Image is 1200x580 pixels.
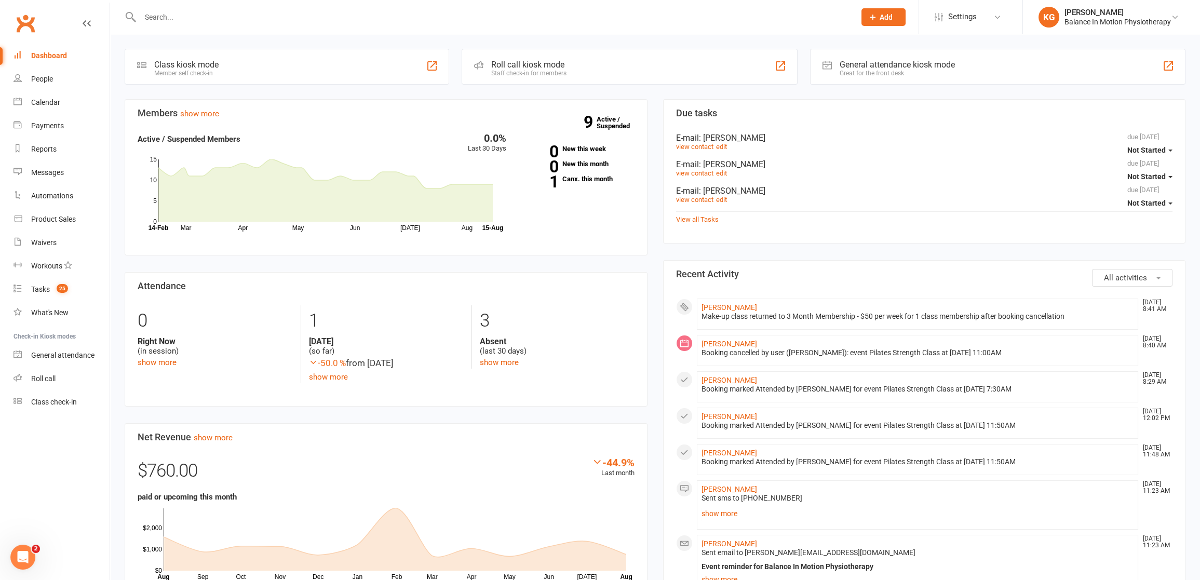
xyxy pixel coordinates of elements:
[676,169,713,177] a: view contact
[14,114,110,138] a: Payments
[31,122,64,130] div: Payments
[468,133,506,154] div: Last 30 Days
[10,545,35,570] iframe: Intercom live chat
[14,231,110,254] a: Waivers
[138,108,635,118] h3: Members
[138,281,635,291] h3: Attendance
[702,449,757,457] a: [PERSON_NAME]
[309,356,464,370] div: from [DATE]
[137,10,848,24] input: Search...
[584,114,597,130] strong: 9
[31,285,50,293] div: Tasks
[597,108,642,137] a: 9Active / Suspended
[31,351,95,359] div: General attendance
[14,344,110,367] a: General attendance kiosk mode
[676,143,713,151] a: view contact
[31,51,67,60] div: Dashboard
[491,70,567,77] div: Staff check-in for members
[522,160,635,167] a: 0New this month
[194,433,233,442] a: show more
[592,456,635,479] div: Last month
[309,372,348,382] a: show more
[14,301,110,325] a: What's New
[676,108,1173,118] h3: Due tasks
[12,10,38,36] a: Clubworx
[1127,172,1166,181] span: Not Started
[702,303,757,312] a: [PERSON_NAME]
[31,308,69,317] div: What's New
[31,168,64,177] div: Messages
[14,278,110,301] a: Tasks 25
[31,262,62,270] div: Workouts
[138,336,293,356] div: (in session)
[1039,7,1059,28] div: KG
[1138,444,1172,458] time: [DATE] 11:48 AM
[480,336,635,356] div: (last 30 days)
[1092,269,1172,287] button: All activities
[948,5,977,29] span: Settings
[1138,372,1172,385] time: [DATE] 8:29 AM
[1104,273,1147,282] span: All activities
[309,358,346,368] span: -50.0 %
[592,456,635,468] div: -44.9%
[480,358,519,367] a: show more
[138,134,240,144] strong: Active / Suspended Members
[138,492,237,502] strong: paid or upcoming this month
[702,539,757,548] a: [PERSON_NAME]
[1138,481,1172,494] time: [DATE] 11:23 AM
[31,98,60,106] div: Calendar
[468,133,506,143] div: 0.0%
[699,133,765,143] span: : [PERSON_NAME]
[676,186,1173,196] div: E-mail
[31,374,56,383] div: Roll call
[14,138,110,161] a: Reports
[138,456,635,491] div: $760.00
[702,421,1134,430] div: Booking marked Attended by [PERSON_NAME] for event Pilates Strength Class at [DATE] 11:50AM
[702,494,802,502] span: Sent sms to [PHONE_NUMBER]
[1064,17,1171,26] div: Balance In Motion Physiotherapy
[31,398,77,406] div: Class check-in
[522,159,558,174] strong: 0
[14,208,110,231] a: Product Sales
[31,215,76,223] div: Product Sales
[702,485,757,493] a: [PERSON_NAME]
[309,336,464,346] strong: [DATE]
[702,376,757,384] a: [PERSON_NAME]
[14,184,110,208] a: Automations
[522,176,635,182] a: 1Canx. this month
[880,13,893,21] span: Add
[699,159,765,169] span: : [PERSON_NAME]
[716,196,727,204] a: edit
[1127,199,1166,207] span: Not Started
[14,44,110,68] a: Dashboard
[702,412,757,421] a: [PERSON_NAME]
[522,145,635,152] a: 0New this week
[522,144,558,159] strong: 0
[676,196,713,204] a: view contact
[1138,335,1172,349] time: [DATE] 8:40 AM
[480,336,635,346] strong: Absent
[14,68,110,91] a: People
[14,161,110,184] a: Messages
[716,169,727,177] a: edit
[1127,146,1166,154] span: Not Started
[31,75,53,83] div: People
[154,60,219,70] div: Class kiosk mode
[31,238,57,247] div: Waivers
[676,133,1173,143] div: E-mail
[702,340,757,348] a: [PERSON_NAME]
[57,284,68,293] span: 25
[840,60,955,70] div: General attendance kiosk mode
[702,385,1134,394] div: Booking marked Attended by [PERSON_NAME] for event Pilates Strength Class at [DATE] 7:30AM
[1138,299,1172,313] time: [DATE] 8:41 AM
[702,548,915,557] span: Sent email to [PERSON_NAME][EMAIL_ADDRESS][DOMAIN_NAME]
[309,336,464,356] div: (so far)
[1064,8,1171,17] div: [PERSON_NAME]
[138,305,293,336] div: 0
[1127,141,1172,159] button: Not Started
[1127,194,1172,212] button: Not Started
[676,269,1173,279] h3: Recent Activity
[14,91,110,114] a: Calendar
[32,545,40,553] span: 2
[716,143,727,151] a: edit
